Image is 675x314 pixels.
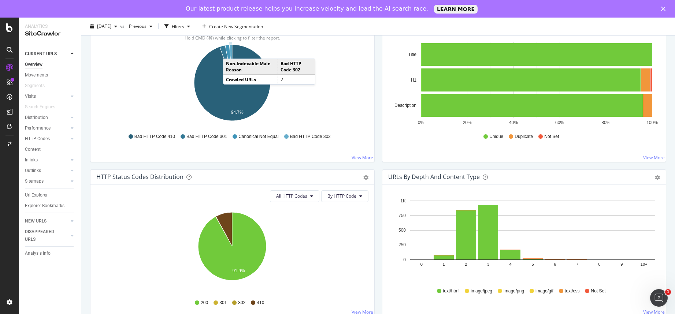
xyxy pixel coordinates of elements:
span: text/html [443,288,459,294]
span: vs [120,23,126,29]
div: SiteCrawler [25,30,75,38]
span: 301 [219,300,227,306]
div: HTTP Status Codes Distribution [96,173,183,180]
div: NEW URLS [25,217,47,225]
div: Our latest product release helps you increase velocity and lead the AI search race. [186,5,428,12]
div: Sitemaps [25,177,44,185]
span: Create New Segmentation [209,23,263,29]
a: Outlinks [25,167,68,175]
a: Distribution [25,114,68,122]
text: Title [408,52,416,57]
text: 10+ [640,262,647,266]
a: HTTP Codes [25,135,68,143]
text: Description [394,103,416,108]
button: Previous [126,20,155,32]
div: Analysis Info [25,250,51,257]
a: Visits [25,93,68,100]
div: Url Explorer [25,191,48,199]
span: image/gif [535,288,553,294]
a: LEARN MORE [434,5,478,14]
a: Explorer Bookmarks [25,202,76,210]
svg: A chart. [388,42,660,127]
text: 8 [598,262,600,266]
text: 1K [400,198,406,203]
span: All HTTP Codes [276,193,307,199]
text: 100% [646,120,658,125]
a: View More [643,154,665,161]
span: Not Set [591,288,605,294]
td: Crawled URLs [223,75,278,84]
svg: A chart. [388,196,660,281]
div: Visits [25,93,36,100]
a: Segments [25,82,52,90]
a: Overview [25,61,76,68]
svg: A chart. [96,208,368,293]
a: View More [352,154,373,161]
text: 3 [487,262,489,266]
text: 250 [398,242,405,247]
span: Previous [126,23,147,29]
span: image/jpeg [471,288,492,294]
span: Not Set [544,134,559,140]
div: Analytics [25,23,75,30]
div: gear [655,175,660,180]
div: Fermer [661,7,668,11]
span: image/png [504,288,524,294]
div: Outlinks [25,167,41,175]
span: By HTTP Code [327,193,356,199]
text: 40% [509,120,518,125]
text: 2 [465,262,467,266]
text: H1 [411,78,416,83]
a: DISAPPEARED URLS [25,228,68,243]
span: Unique [489,134,503,140]
div: DISAPPEARED URLS [25,228,62,243]
button: Filters [162,20,193,32]
div: Content [25,146,41,153]
text: 60% [555,120,564,125]
a: Sitemaps [25,177,68,185]
div: Overview [25,61,42,68]
button: All HTTP Codes [270,190,319,202]
span: 410 [257,300,264,306]
span: Canonical Not Equal [238,134,278,140]
td: Bad HTTP Code 302 [278,59,315,75]
a: CURRENT URLS [25,50,68,58]
a: Inlinks [25,156,68,164]
text: 7 [576,262,578,266]
text: 1 [442,262,445,266]
a: Analysis Info [25,250,76,257]
div: Performance [25,124,51,132]
text: 5 [531,262,534,266]
text: 4 [509,262,511,266]
div: Segments [25,82,45,90]
a: Search Engines [25,103,63,111]
iframe: Intercom live chat [650,289,668,307]
text: 0 [403,257,406,262]
svg: A chart. [96,42,368,127]
span: 2025 Aug. 27th [97,23,111,29]
text: 9 [620,262,623,266]
a: Movements [25,71,76,79]
span: 200 [201,300,208,306]
a: Content [25,146,76,153]
td: 2 [278,75,315,84]
a: Performance [25,124,68,132]
span: Bad HTTP Code 410 [134,134,175,140]
div: Distribution [25,114,48,122]
div: CURRENT URLS [25,50,57,58]
span: 1 [665,289,671,295]
text: 0 [420,262,422,266]
button: [DATE] [87,20,120,32]
div: Inlinks [25,156,38,164]
text: 6 [554,262,556,266]
span: Bad HTTP Code 302 [290,134,331,140]
text: 0% [418,120,424,125]
span: Bad HTTP Code 301 [186,134,227,140]
td: Non-Indexable Main Reason [223,59,278,75]
text: 80% [601,120,610,125]
text: 20% [463,120,471,125]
